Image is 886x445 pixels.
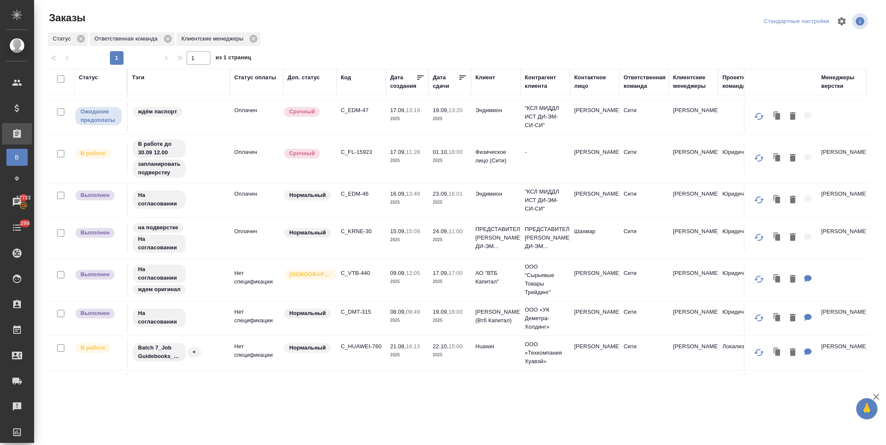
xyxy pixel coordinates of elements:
p: В работе до 30.09 12.00 [138,140,181,157]
td: [PERSON_NAME] [669,102,718,132]
p: 13:19 [406,107,420,113]
p: 2025 [433,156,467,165]
div: Доп. статус [288,73,320,82]
td: [PERSON_NAME] [669,265,718,295]
p: ждём паспорт [138,107,177,116]
td: [PERSON_NAME] [669,144,718,173]
p: 19.09, [433,309,449,315]
div: Проектная команда [722,73,763,90]
span: 299 [15,219,35,228]
p: Batch 7_Job Guidebooks_22.10 [138,344,181,361]
div: Тэги [132,73,144,82]
div: Статус [79,73,98,82]
p: 2025 [433,351,467,359]
button: Клонировать [769,108,785,125]
p: ООО «Техкомпания Хуавэй» [525,375,566,400]
div: Менеджеры верстки [821,73,862,90]
p: C_FL-15923 [341,148,382,156]
div: Batch 7_Job Guidebooks_22.10, + [132,342,226,362]
p: Статус [53,35,74,43]
p: 2025 [390,156,424,165]
p: 2025 [390,351,424,359]
div: Выставляет ПМ после сдачи и проведения начислений. Последний этап для ПМа [75,269,123,280]
div: на подверстке, На согласовании [132,222,226,254]
span: Ф [11,174,23,183]
p: Срочный [289,107,315,116]
button: Удалить [785,344,800,361]
p: "КСЛ МИДДЛ ИСТ ДИ-ЭМ-СИ-СИ" [525,104,566,130]
td: [PERSON_NAME] [669,223,718,253]
p: + [193,348,196,356]
p: C_EDM-47 [341,106,382,115]
p: [PERSON_NAME] [821,190,862,198]
p: C_HUAWEI-760 [341,342,382,351]
p: 12:05 [406,270,420,276]
div: Выставляет ПМ после сдачи и проведения начислений. Последний этап для ПМа [75,190,123,201]
button: Обновить [749,148,769,168]
td: Оплачен [230,223,283,253]
p: Нормальный [289,344,326,352]
div: ждём паспорт [132,106,226,118]
p: [DEMOGRAPHIC_DATA] [289,270,332,279]
button: Удалить [785,191,800,209]
p: 17.09, [433,270,449,276]
p: 23.09, [433,191,449,197]
p: 08.09, [390,309,406,315]
button: Обновить [749,308,769,328]
td: Сити [619,303,669,333]
div: Выставляется автоматически для первых 3 заказов нового контактного лица. Особое внимание [283,269,332,280]
div: Статус [48,32,88,46]
div: split button [762,15,831,28]
p: ООО "Сырьевые Товары Трейдинг" [525,263,566,297]
p: На согласовании [138,191,181,208]
div: Выставляет ПМ после принятия заказа от КМа [75,148,123,159]
td: [PERSON_NAME] [570,185,619,215]
p: на подверстке [138,223,178,232]
p: 09.09, [390,270,406,276]
button: Удалить [785,271,800,288]
div: Статус по умолчанию для стандартных заказов [283,308,332,319]
p: На согласовании [138,235,181,252]
td: [PERSON_NAME] [570,303,619,333]
p: 11:28 [406,149,420,155]
div: Выставляет ПМ после сдачи и проведения начислений. Последний этап для ПМа [75,308,123,319]
button: Клонировать [769,271,785,288]
td: Нет спецификации [230,303,283,333]
td: Юридический [718,223,768,253]
p: Физическое лицо (Сити) [475,148,516,165]
div: Контактное лицо [574,73,615,90]
td: Локализация [718,373,768,402]
p: ждем оригинал [138,285,181,294]
p: 2025 [390,198,424,207]
p: запланировать подверстку [138,160,181,177]
p: ООО «Техкомпания Хуавэй» [525,340,566,366]
button: Обновить [749,190,769,210]
p: 2025 [390,236,424,244]
button: Для КМ: разверстать то, что на перевод. на редактуру можно с листа из папки на перевод переводим ... [800,309,816,327]
p: 13:20 [449,107,463,113]
button: Удалить [785,108,800,125]
span: 17733 [11,194,36,202]
div: Дата создания [390,73,416,90]
p: Клиентские менеджеры [181,35,247,43]
div: Статус по умолчанию для стандартных заказов [283,190,332,201]
span: из 1 страниц [216,52,251,65]
div: Выставляется автоматически, если на указанный объем услуг необходимо больше времени в стандартном... [283,148,332,159]
p: Эндимион [475,190,516,198]
p: АО "ВТБ Капитал" [475,269,516,286]
td: [PERSON_NAME] [570,265,619,295]
div: Контрагент клиента [525,73,566,90]
div: Клиент [475,73,495,82]
a: 299 [2,217,32,238]
button: Обновить [749,106,769,127]
div: Выставляется автоматически, если на указанный объем услуг необходимо больше времени в стандартном... [283,106,332,118]
p: C_DMT-315 [341,308,382,316]
p: 18:00 [449,309,463,315]
p: Huawei [475,342,516,351]
div: Статус оплаты [234,73,276,82]
p: 11:00 [449,228,463,234]
p: 18:00 [449,149,463,155]
button: Клонировать [769,344,785,361]
td: [PERSON_NAME] [570,338,619,368]
p: 15:00 [449,343,463,350]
